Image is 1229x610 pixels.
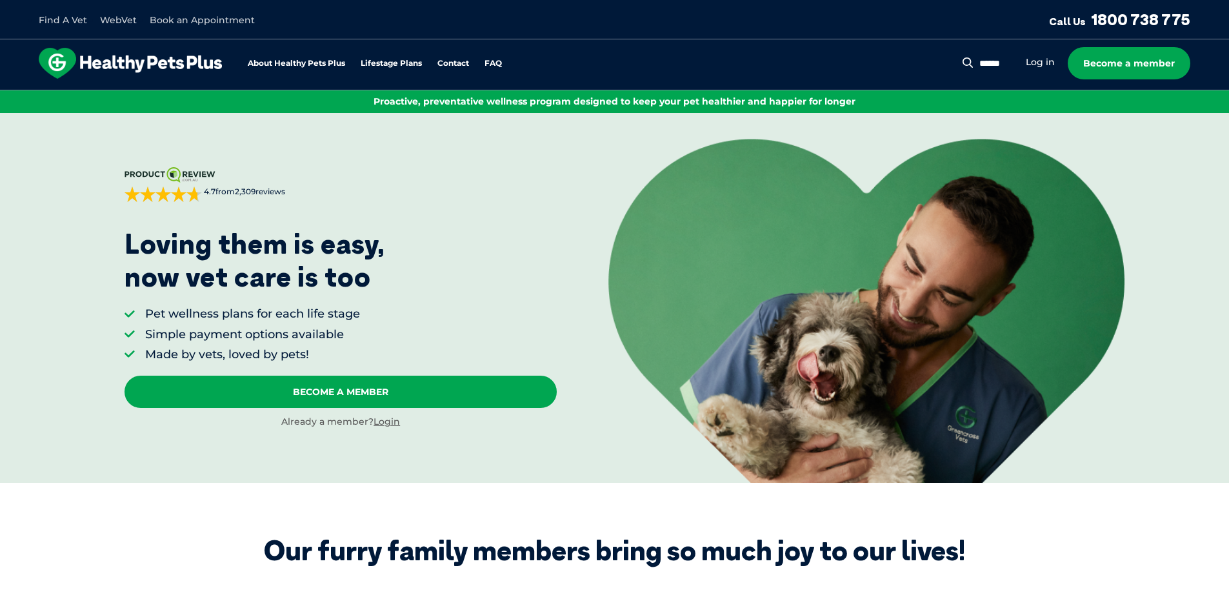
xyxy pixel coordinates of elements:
a: Log in [1026,56,1055,68]
strong: 4.7 [204,187,215,196]
li: Simple payment options available [145,327,360,343]
a: FAQ [485,59,502,68]
div: Already a member? [125,416,557,429]
a: WebVet [100,14,137,26]
a: Login [374,416,400,427]
a: 4.7from2,309reviews [125,167,557,202]
span: Proactive, preventative wellness program designed to keep your pet healthier and happier for longer [374,96,855,107]
a: About Healthy Pets Plus [248,59,345,68]
a: Find A Vet [39,14,87,26]
p: Loving them is easy, now vet care is too [125,228,385,293]
a: Call Us1800 738 775 [1049,10,1190,29]
div: Our furry family members bring so much joy to our lives! [264,534,965,567]
span: Call Us [1049,15,1086,28]
img: hpp-logo [39,48,222,79]
a: Become A Member [125,376,557,408]
li: Pet wellness plans for each life stage [145,306,360,322]
button: Search [960,56,976,69]
span: from [202,187,285,198]
a: Contact [437,59,469,68]
div: 4.7 out of 5 stars [125,187,202,202]
span: 2,309 reviews [235,187,285,196]
a: Book an Appointment [150,14,255,26]
img: <p>Loving them is easy, <br /> now vet care is too</p> [608,139,1124,482]
a: Lifestage Plans [361,59,422,68]
a: Become a member [1068,47,1190,79]
li: Made by vets, loved by pets! [145,347,360,363]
